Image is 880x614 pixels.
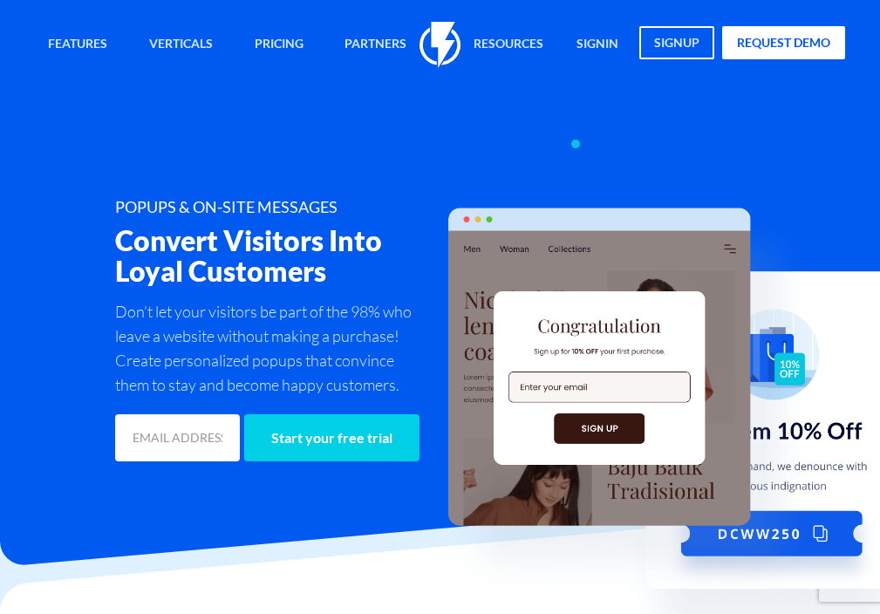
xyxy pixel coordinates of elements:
a: request demo [722,26,845,59]
a: Features [35,26,120,64]
input: Start your free trial [244,414,420,461]
a: Pricing [242,26,317,64]
a: Resources [460,26,556,64]
p: Don’t let your visitors be part of the 98% who leave a website without making a purchase! Create ... [115,299,426,397]
a: Verticals [136,26,226,64]
h1: POPUPS & ON-SITE MESSAGES [115,199,426,216]
a: Partners [331,26,420,64]
a: signup [639,26,714,59]
h2: Convert Visitors Into Loyal Customers [115,225,426,286]
input: EMAIL ADDRESS [115,414,240,461]
a: signin [563,26,631,64]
